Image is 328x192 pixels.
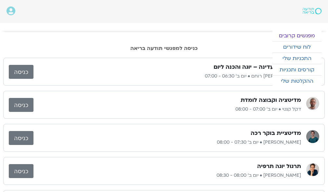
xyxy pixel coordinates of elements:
a: קורסים ותכניות [272,64,321,75]
p: [PERSON_NAME] • יום ב׳ 08:00 - 08:30 [33,172,301,179]
h3: תרגול יוגה תרפיה [257,162,301,170]
p: [PERSON_NAME] • יום ב׳ 07:30 - 08:00 [33,138,301,146]
a: כניסה [9,131,33,145]
p: [PERSON_NAME] רוחם • יום ב׳ 06:30 - 07:00 [33,72,301,80]
img: יעל אלנברג [306,163,319,176]
img: דקל קנטי [306,97,319,110]
p: דקל קנטי • יום ב׳ 07:00 - 08:00 [33,105,301,113]
img: אורי דאובר [306,130,319,143]
a: כניסה [9,98,33,112]
h3: מדיטציית בוקר רכה [251,129,301,137]
a: כניסה [9,164,33,178]
a: מפגשים קרובים [272,30,321,41]
h2: כניסה למפגשי תודעה בריאה [3,45,325,51]
a: לוח שידורים [272,42,321,53]
a: ההקלטות שלי [272,76,321,87]
h3: התעוררות עדינה – יוגה והכנה ליום [214,63,301,71]
a: התכניות שלי [272,53,321,64]
a: כניסה [9,65,33,79]
h3: מדיטציה וקבוצה לומדת [241,96,301,104]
